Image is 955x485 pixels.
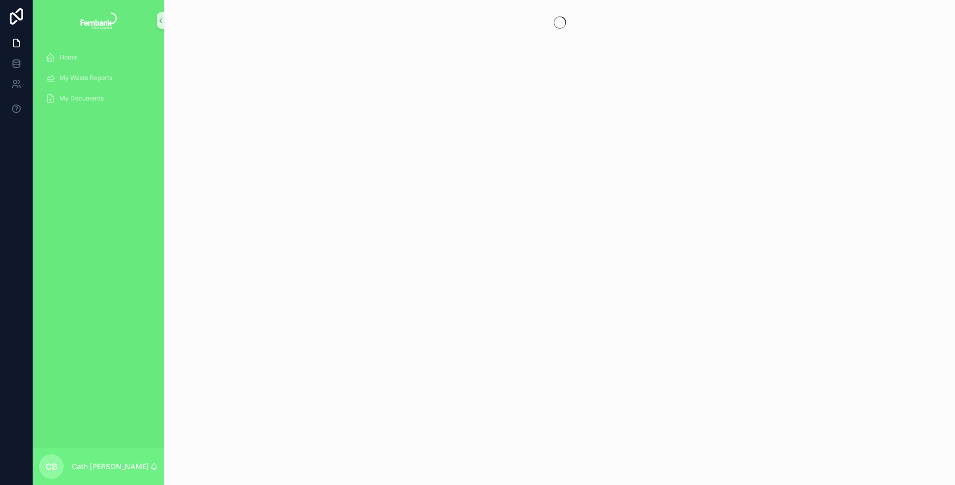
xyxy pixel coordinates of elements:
p: Cath [PERSON_NAME] [72,461,149,472]
a: My Documents [39,89,158,108]
span: CB [46,460,57,473]
img: App logo [80,12,116,29]
span: Home [60,53,77,62]
span: My Waste Reports [60,74,112,82]
a: Home [39,48,158,67]
div: scrollable content [33,41,164,121]
span: My Documents [60,94,104,103]
a: My Waste Reports [39,69,158,87]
